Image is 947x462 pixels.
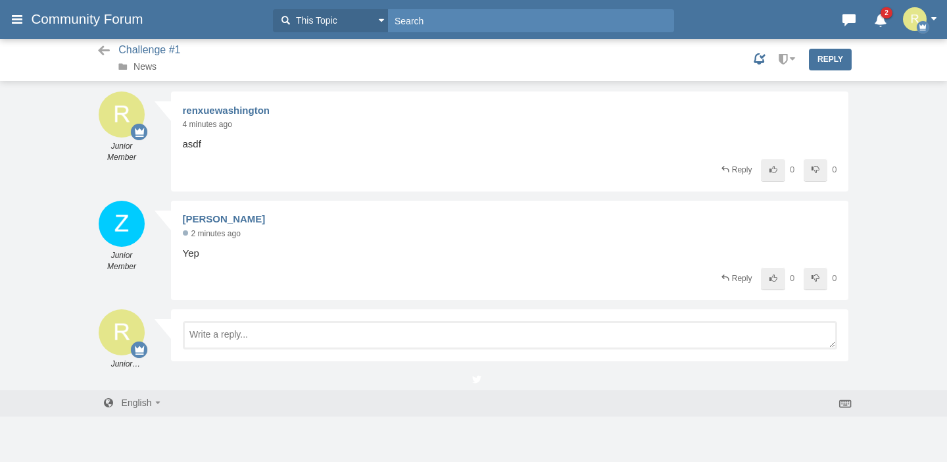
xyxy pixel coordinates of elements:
[95,250,148,272] em: Junior Member
[95,359,148,370] em: Junior Member
[293,14,337,28] span: This Topic
[790,165,794,174] span: 0
[118,44,180,55] span: Challenge #1
[273,9,388,32] button: This Topic
[99,309,145,355] img: Gu+wenedtOuXJG1stnktBzjKIAgaWISSkEELAVILBsfamOAAKKAgSWIialEEDAVoDAsvWlOgIIKAoQWIqYlEIAAVsBAsvWl+o...
[790,273,794,283] span: 0
[832,165,837,174] span: 0
[183,213,266,224] a: [PERSON_NAME]
[183,246,837,261] div: Yep
[99,91,145,138] img: Gu+wenedtOuXJG1stnktBzjKIAgaWISSkEELAVILBsfamOAAKKAgSWIialEEDAVoDAsvWlOgIIKAoQWIqYlEIAAVsBAsvWl+o...
[732,165,752,174] span: Reply
[31,7,266,31] a: Community Forum
[31,11,153,27] span: Community Forum
[95,141,148,163] em: Junior Member
[183,120,232,129] time: Aug 19, 2025 7:10 AM
[832,273,837,283] span: 0
[903,7,927,31] img: Gu+wenedtOuXJG1stnktBzjKIAgaWISSkEELAVILBsfamOAAKKAgSWIialEEDAVoDAsvWlOgIIKAoQWIqYlEIAAVsBAsvWl+o...
[881,7,892,18] span: 2
[809,49,852,70] a: Reply
[134,61,157,72] a: News
[732,274,752,283] span: Reply
[388,9,674,32] input: Search
[719,273,752,284] a: Reply
[99,201,145,247] img: DOkAwikIfBvh2I2MPCm2okAAAAASUVORK5CYII=
[122,398,152,408] span: English
[191,229,241,238] time: Aug 19, 2025 7:12 AM
[719,165,752,176] a: Reply
[183,105,270,116] a: renxuewashington
[183,137,837,152] div: asdf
